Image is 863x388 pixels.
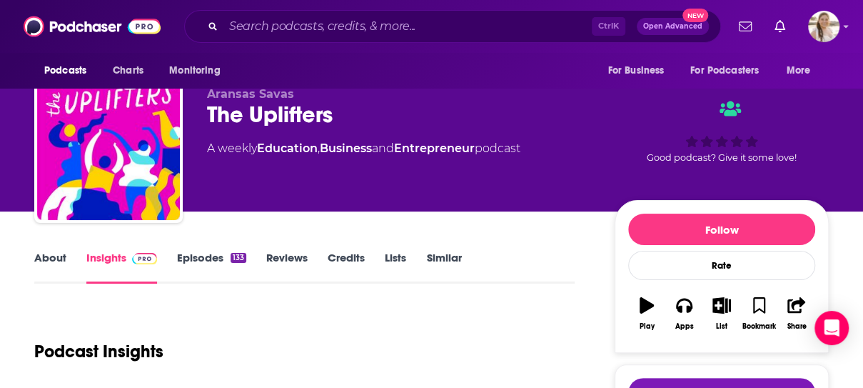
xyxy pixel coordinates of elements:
img: User Profile [808,11,839,42]
a: Show notifications dropdown [733,14,757,39]
a: Reviews [266,251,308,284]
span: and [372,141,394,155]
a: Entrepreneur [394,141,475,155]
div: Good podcast? Give it some love! [615,87,829,176]
input: Search podcasts, credits, & more... [223,15,592,38]
div: Play [640,322,655,331]
button: open menu [34,57,105,84]
button: open menu [159,57,238,84]
img: Podchaser - Follow, Share and Rate Podcasts [24,13,161,40]
button: Show profile menu [808,11,839,42]
button: open menu [681,57,779,84]
h1: Podcast Insights [34,341,163,362]
span: Logged in as acquavie [808,11,839,42]
button: Play [628,288,665,339]
div: Share [787,322,806,331]
div: Apps [675,322,694,331]
div: Search podcasts, credits, & more... [184,10,721,43]
button: Share [778,288,815,339]
a: About [34,251,66,284]
a: Show notifications dropdown [769,14,791,39]
a: Lists [385,251,406,284]
a: Episodes133 [177,251,246,284]
a: Education [257,141,318,155]
img: The Uplifters [37,77,180,220]
button: Open AdvancedNew [637,18,709,35]
span: Good podcast? Give it some love! [647,152,797,163]
span: Ctrl K [592,17,625,36]
button: Bookmark [740,288,777,339]
span: , [318,141,320,155]
span: Monitoring [169,61,220,81]
button: List [703,288,740,339]
span: Open Advanced [643,23,702,30]
div: List [716,322,727,331]
div: Rate [628,251,815,280]
span: For Podcasters [690,61,759,81]
span: Podcasts [44,61,86,81]
button: Apps [665,288,702,339]
span: For Business [607,61,664,81]
button: open menu [597,57,682,84]
button: open menu [777,57,829,84]
button: Follow [628,214,815,245]
div: A weekly podcast [207,140,520,157]
a: InsightsPodchaser Pro [86,251,157,284]
div: Bookmark [742,322,776,331]
span: Charts [113,61,143,81]
div: Open Intercom Messenger [814,311,849,345]
a: Credits [328,251,365,284]
span: New [682,9,708,22]
a: Similar [426,251,461,284]
a: Business [320,141,372,155]
div: 133 [231,253,246,263]
span: More [787,61,811,81]
span: Aransas Savas [207,87,294,101]
img: Podchaser Pro [132,253,157,264]
a: Charts [104,57,152,84]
